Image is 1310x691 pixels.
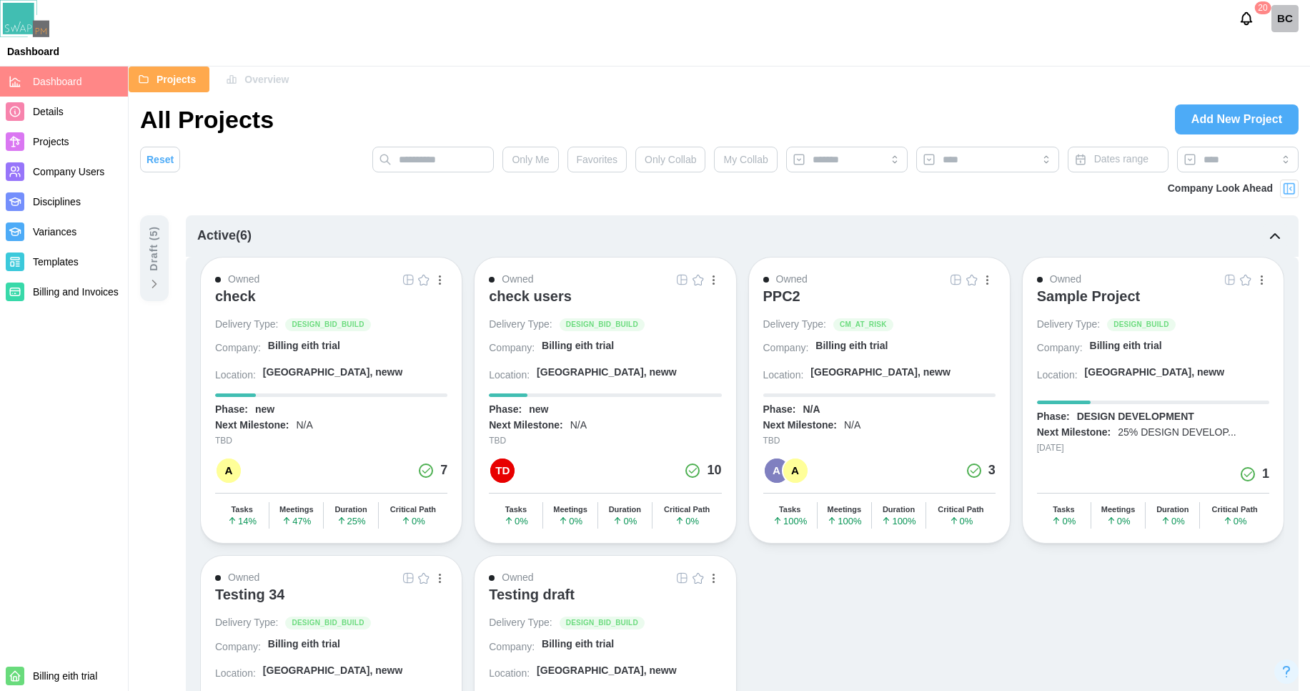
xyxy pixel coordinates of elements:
button: Projects [129,67,209,92]
span: Company Users [33,166,104,177]
div: N/A [570,418,587,433]
div: Active ( 6 ) [197,226,252,246]
div: Duration [883,505,915,514]
a: Open Project Grid [675,570,690,586]
div: [GEOGRAPHIC_DATA], neww [537,664,677,678]
div: Phase: [215,403,248,417]
div: Delivery Type: [489,318,552,332]
div: Owned [228,570,259,586]
span: Disciplines [33,196,81,207]
div: PPC2 [763,288,800,305]
div: Phase: [489,403,522,417]
div: [GEOGRAPHIC_DATA], neww [537,366,677,380]
img: Grid Icon [951,274,962,285]
a: Grid Icon [675,570,690,586]
button: Dates range [1068,147,1168,172]
div: Location: [215,368,256,383]
button: Empty Star [416,570,432,586]
div: Company: [489,640,535,655]
div: Delivery Type: [1037,318,1100,332]
div: Meetings [279,505,314,514]
div: Tasks [1053,505,1074,514]
div: Billing eith trial [1090,339,1162,353]
div: Location: [763,368,804,383]
div: Testing draft [489,586,575,603]
div: Phase: [763,403,796,417]
span: 0 % [675,516,699,526]
span: 0 % [1051,516,1076,526]
div: check [215,288,256,305]
img: Grid Icon [402,274,414,285]
div: new [255,403,274,417]
a: Grid Icon [948,272,964,288]
a: Open Project Grid [675,272,690,288]
div: [GEOGRAPHIC_DATA], neww [1085,366,1225,380]
span: Details [33,106,64,117]
div: Meetings [827,505,861,514]
button: Overview [217,67,302,92]
button: Empty Star [1238,272,1254,288]
span: 0 % [504,516,528,526]
span: My Collab [723,147,768,172]
div: Billing eith trial [268,637,340,652]
div: Billing eith trial [542,637,614,652]
div: Critical Path [664,505,710,514]
img: Empty Star [1240,274,1251,285]
div: Location: [489,368,530,383]
div: A [783,459,808,483]
span: 0 % [612,516,637,526]
span: 0 % [1161,516,1185,526]
div: Company: [763,341,809,356]
span: 0 % [1223,516,1247,526]
a: Testing draft [489,586,721,616]
div: Next Milestone: [1037,426,1111,440]
div: Delivery Type: [215,616,278,630]
a: Open Project Grid [400,570,416,586]
div: Meetings [1101,505,1136,514]
span: 100 % [773,516,807,526]
img: Empty Star [693,572,704,584]
span: DESIGN_BID_BUILD [566,617,638,629]
span: 14 % [227,516,257,526]
span: Billing eith trial [33,670,97,682]
img: Grid Icon [677,572,688,584]
span: Add New Project [1191,105,1282,134]
div: Owned [1050,272,1081,288]
div: Tasks [779,505,800,514]
div: Next Milestone: [489,418,562,433]
span: 100 % [881,516,915,526]
button: Empty Star [964,272,980,288]
div: Next Milestone: [215,418,289,433]
a: Testing 34 [215,586,447,616]
div: 7 [440,461,447,481]
div: Owned [776,272,808,288]
div: Location: [1037,368,1078,383]
span: DESIGN_BID_BUILD [566,319,638,330]
div: check users [489,288,572,305]
a: Billing eith trial [815,339,995,358]
a: Grid Icon [400,272,416,288]
div: TD [490,459,515,483]
div: Billing eith trial [268,339,340,353]
span: Dashboard [33,76,82,87]
a: Grid Icon [1222,272,1238,288]
div: 1 [1262,464,1269,484]
div: Company: [1037,341,1083,356]
a: Billing check [1271,5,1299,32]
a: Billing eith trial [1090,339,1269,358]
button: Only Collab [635,147,705,172]
div: Location: [489,667,530,681]
button: Reset [140,147,180,172]
img: Project Look Ahead Button [1282,182,1296,196]
div: Delivery Type: [763,318,826,332]
div: 10 [707,461,721,481]
a: Sample Project [1037,288,1269,318]
div: Sample Project [1037,288,1141,305]
div: Tasks [505,505,527,514]
span: CM_AT_RISK [840,319,887,330]
span: 0 % [949,516,973,526]
div: Company: [215,640,261,655]
span: Only Me [512,147,549,172]
div: Billing eith trial [815,339,888,353]
a: Grid Icon [675,272,690,288]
